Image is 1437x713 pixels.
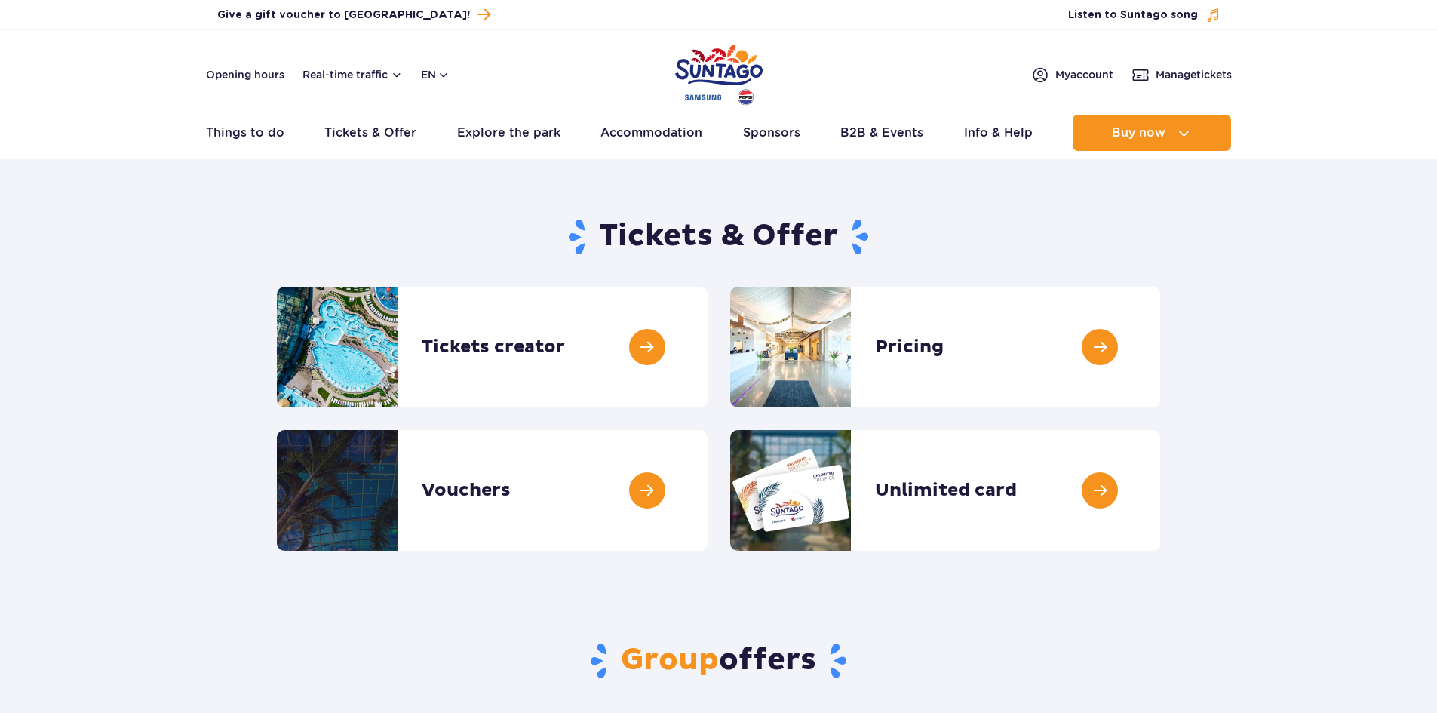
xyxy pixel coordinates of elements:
[964,115,1033,151] a: Info & Help
[1073,115,1231,151] button: Buy now
[421,67,450,82] button: en
[1112,126,1165,140] span: Buy now
[743,115,800,151] a: Sponsors
[324,115,416,151] a: Tickets & Offer
[217,8,470,23] span: Give a gift voucher to [GEOGRAPHIC_DATA]!
[277,217,1160,257] h1: Tickets & Offer
[277,641,1160,681] h2: offers
[302,69,403,81] button: Real-time traffic
[217,5,490,25] a: Give a gift voucher to [GEOGRAPHIC_DATA]!
[1031,66,1113,84] a: Myaccount
[1055,67,1113,82] span: My account
[1156,67,1232,82] span: Manage tickets
[621,641,719,679] span: Group
[1131,66,1232,84] a: Managetickets
[840,115,923,151] a: B2B & Events
[675,38,763,107] a: Park of Poland
[206,115,284,151] a: Things to do
[1068,8,1221,23] button: Listen to Suntago song
[457,115,560,151] a: Explore the park
[600,115,702,151] a: Accommodation
[206,67,284,82] a: Opening hours
[1068,8,1198,23] span: Listen to Suntago song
